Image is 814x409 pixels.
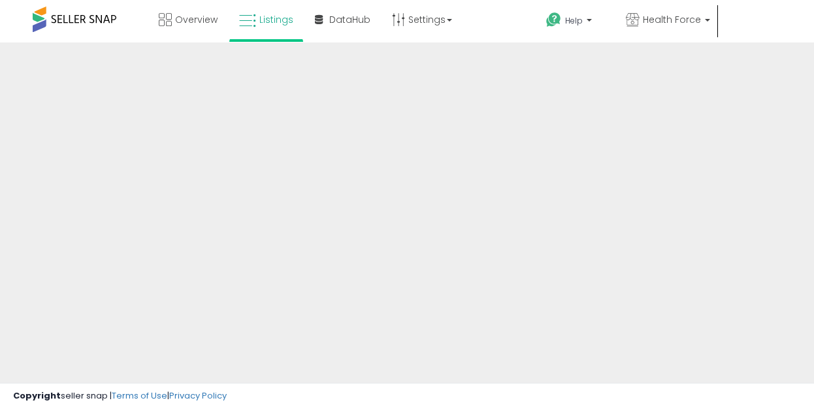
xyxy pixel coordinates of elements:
[175,13,218,26] span: Overview
[13,390,227,402] div: seller snap | |
[13,389,61,402] strong: Copyright
[545,12,562,28] i: Get Help
[565,15,583,26] span: Help
[112,389,167,402] a: Terms of Use
[169,389,227,402] a: Privacy Policy
[643,13,701,26] span: Health Force
[259,13,293,26] span: Listings
[536,2,614,42] a: Help
[329,13,370,26] span: DataHub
